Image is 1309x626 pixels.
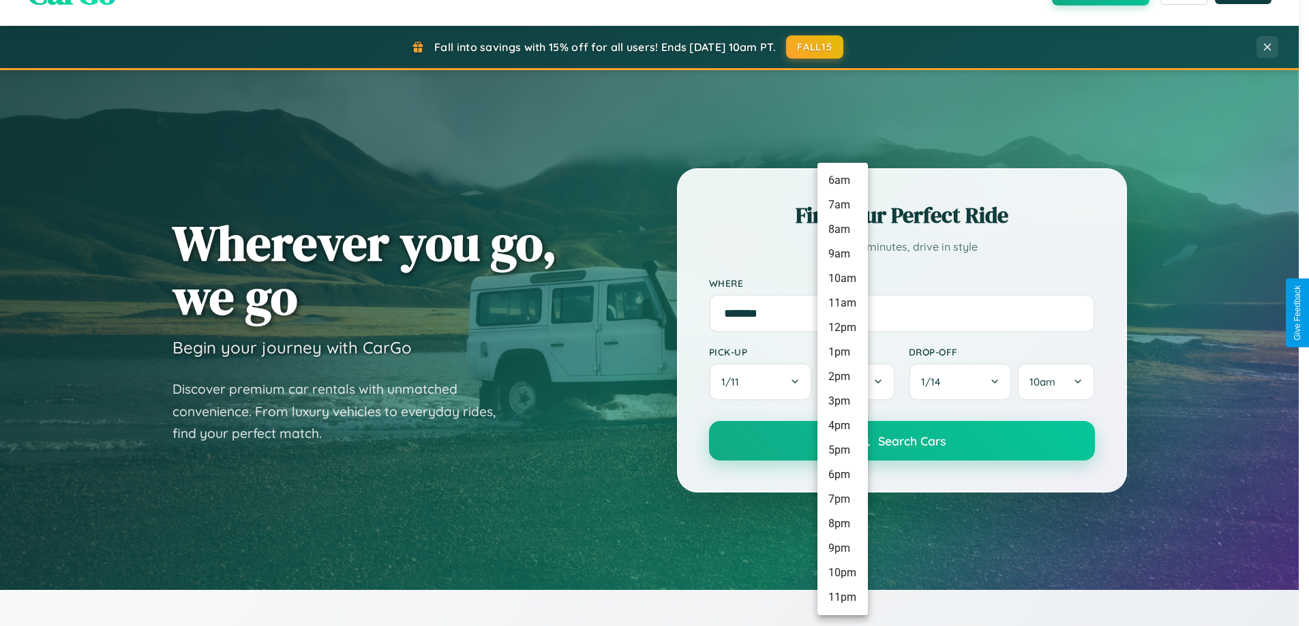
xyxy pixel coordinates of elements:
[817,217,868,242] li: 8am
[817,512,868,536] li: 8pm
[817,291,868,315] li: 11am
[817,536,868,561] li: 9pm
[817,193,868,217] li: 7am
[817,389,868,413] li: 3pm
[817,561,868,585] li: 10pm
[817,487,868,512] li: 7pm
[817,266,868,291] li: 10am
[817,413,868,438] li: 4pm
[817,315,868,340] li: 12pm
[817,585,868,610] li: 11pm
[1293,285,1302,341] div: Give Feedback
[817,340,868,364] li: 1pm
[817,463,868,487] li: 6pm
[817,364,868,389] li: 2pm
[817,438,868,463] li: 5pm
[817,242,868,266] li: 9am
[817,168,868,193] li: 6am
